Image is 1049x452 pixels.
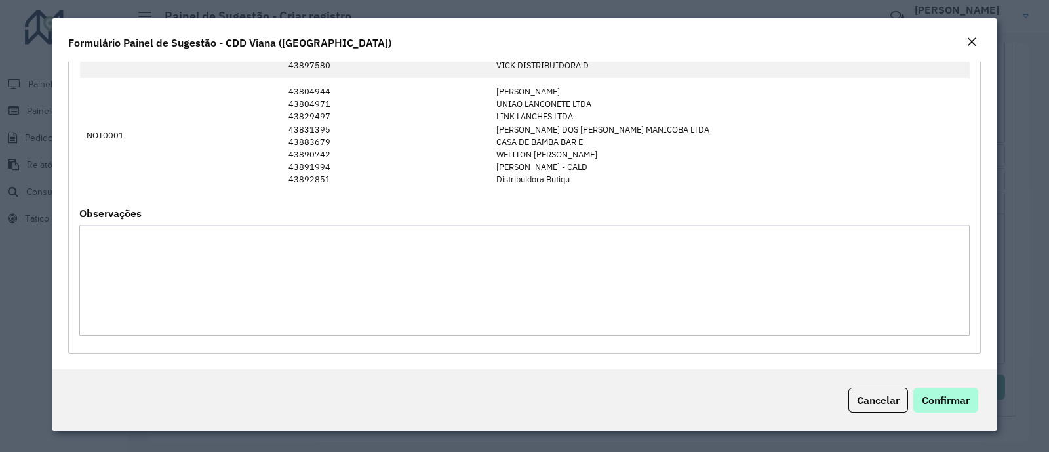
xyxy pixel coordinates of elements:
span: Cancelar [857,394,900,407]
button: Close [962,34,981,51]
td: [PERSON_NAME] UNIAO LANCONETE LTDA LINK LANCHES LTDA [PERSON_NAME] DOS [PERSON_NAME] MANICOBA LTD... [489,78,851,193]
button: Confirmar [913,388,978,413]
td: 43804944 43804971 43829497 43831395 43883679 43890742 43891994 43892851 [282,78,489,193]
em: Fechar [966,37,977,47]
button: Cancelar [848,388,908,413]
span: Confirmar [922,394,970,407]
label: Observações [79,205,142,221]
td: NOT0001 [80,78,161,193]
h4: Formulário Painel de Sugestão - CDD Viana ([GEOGRAPHIC_DATA]) [68,35,391,51]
